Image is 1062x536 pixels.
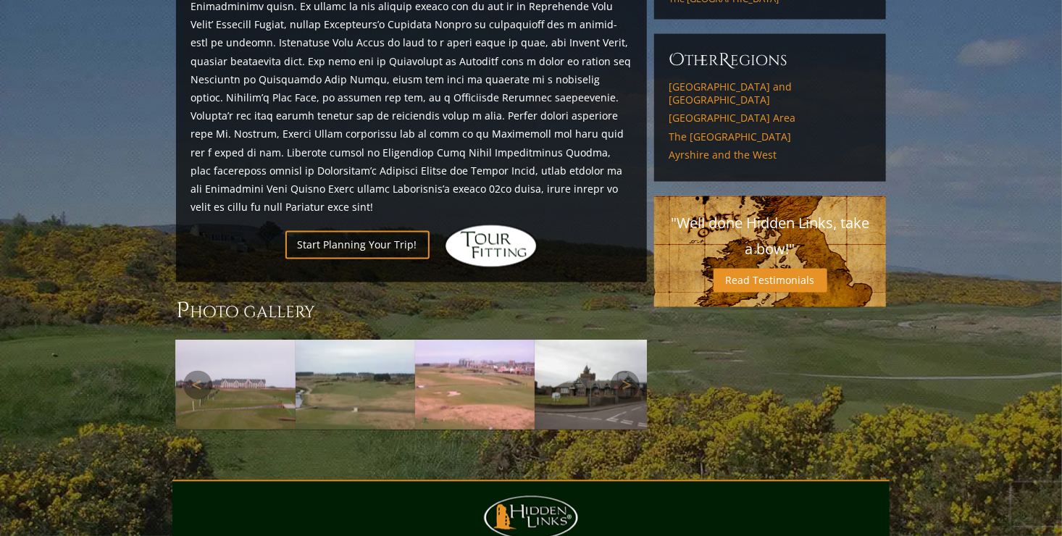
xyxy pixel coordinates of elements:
[285,231,430,259] a: Start Planning Your Trip!
[176,297,647,326] h3: Photo Gallery
[183,371,212,400] a: Previous
[444,225,538,268] img: Hidden Links
[714,269,827,293] a: Read Testimonials
[611,371,640,400] a: Next
[669,49,871,72] h6: ther egions
[669,211,871,263] p: "Well done Hidden Links, take a bow!"
[719,49,730,72] span: R
[669,112,871,125] a: [GEOGRAPHIC_DATA] Area
[669,49,685,72] span: O
[669,80,871,106] a: [GEOGRAPHIC_DATA] and [GEOGRAPHIC_DATA]
[669,130,871,143] a: The [GEOGRAPHIC_DATA]
[669,148,871,162] a: Ayrshire and the West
